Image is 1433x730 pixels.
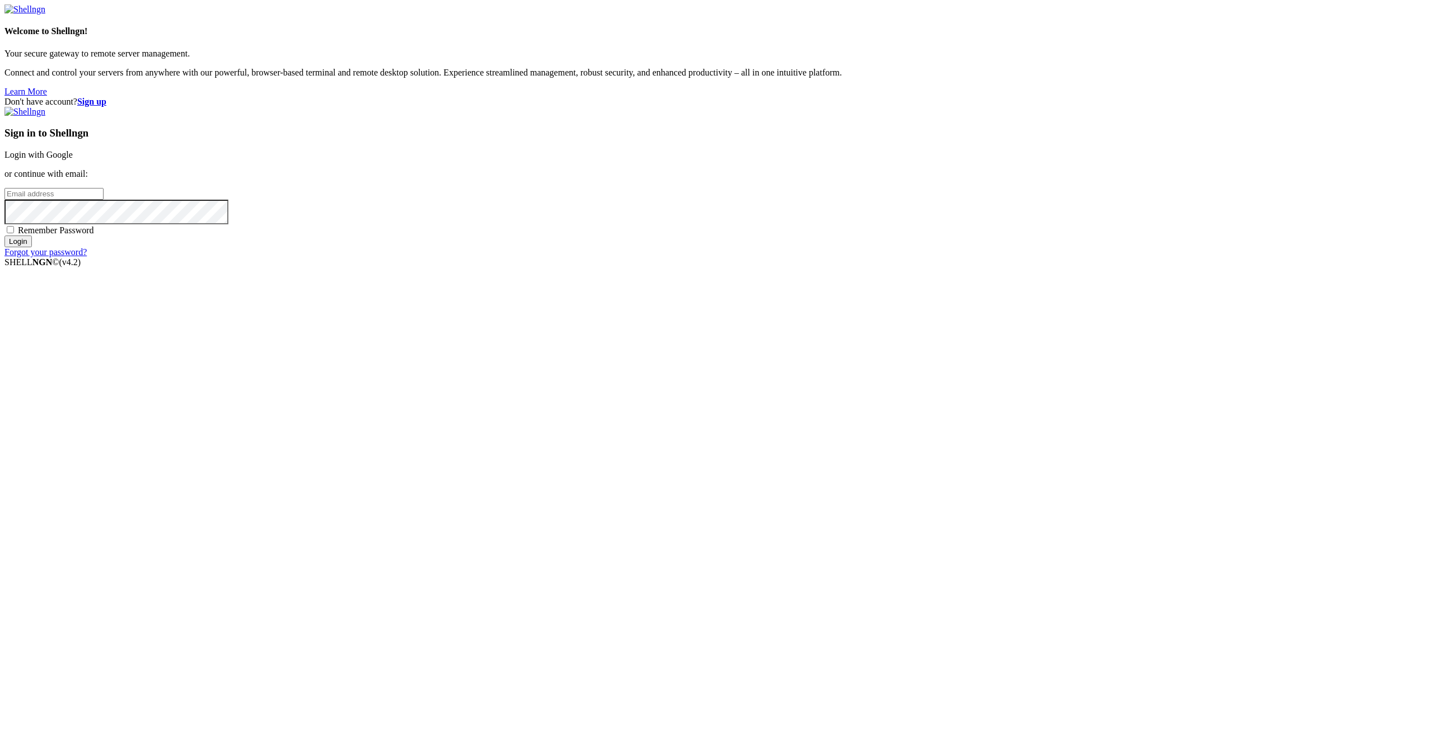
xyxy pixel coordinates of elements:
a: Login with Google [4,150,73,159]
a: Learn More [4,87,47,96]
p: Your secure gateway to remote server management. [4,49,1429,59]
b: NGN [32,257,53,267]
h4: Welcome to Shellngn! [4,26,1429,36]
h3: Sign in to Shellngn [4,127,1429,139]
img: Shellngn [4,107,45,117]
span: 4.2.0 [59,257,81,267]
input: Remember Password [7,226,14,233]
img: Shellngn [4,4,45,15]
a: Sign up [77,97,106,106]
span: Remember Password [18,225,94,235]
p: or continue with email: [4,169,1429,179]
input: Login [4,236,32,247]
p: Connect and control your servers from anywhere with our powerful, browser-based terminal and remo... [4,68,1429,78]
span: SHELL © [4,257,81,267]
a: Forgot your password? [4,247,87,257]
div: Don't have account? [4,97,1429,107]
input: Email address [4,188,104,200]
